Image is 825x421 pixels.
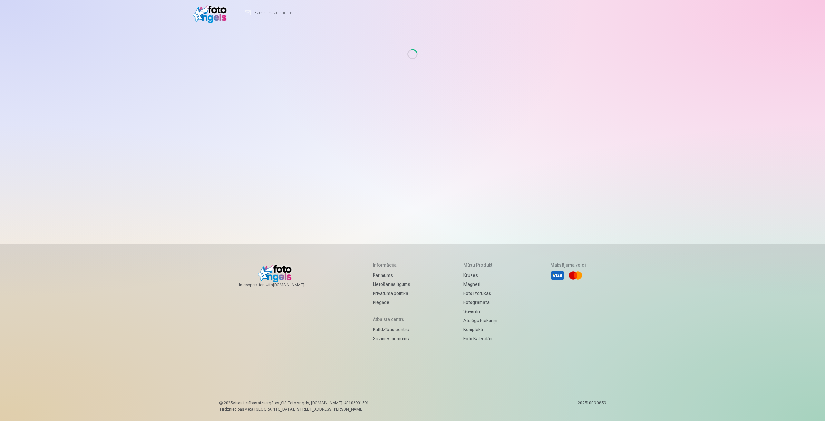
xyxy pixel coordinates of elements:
a: Palīdzības centrs [373,325,410,334]
a: Piegāde [373,298,410,307]
a: Privātuma politika [373,289,410,298]
li: Visa [550,268,565,282]
a: Foto izdrukas [463,289,497,298]
a: Atslēgu piekariņi [463,316,497,325]
span: In cooperation with [239,282,320,288]
a: [DOMAIN_NAME] [273,282,320,288]
a: Komplekti [463,325,497,334]
h5: Atbalsta centrs [373,316,410,322]
p: © 2025 Visas tiesības aizsargātas. , [219,400,369,406]
span: SIA Foto Angels, [DOMAIN_NAME]. 40103901591 [281,401,369,405]
a: Magnēti [463,280,497,289]
a: Lietošanas līgums [373,280,410,289]
a: Krūzes [463,271,497,280]
h5: Informācija [373,262,410,268]
a: Foto kalendāri [463,334,497,343]
p: 20251009.0859 [578,400,606,412]
a: Sazinies ar mums [373,334,410,343]
a: Par mums [373,271,410,280]
li: Mastercard [568,268,583,282]
a: Fotogrāmata [463,298,497,307]
a: Suvenīri [463,307,497,316]
p: Tirdzniecības vieta [GEOGRAPHIC_DATA], [STREET_ADDRESS][PERSON_NAME] [219,407,369,412]
h5: Mūsu produkti [463,262,497,268]
h5: Maksājuma veidi [550,262,586,268]
img: /v1 [193,3,230,23]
